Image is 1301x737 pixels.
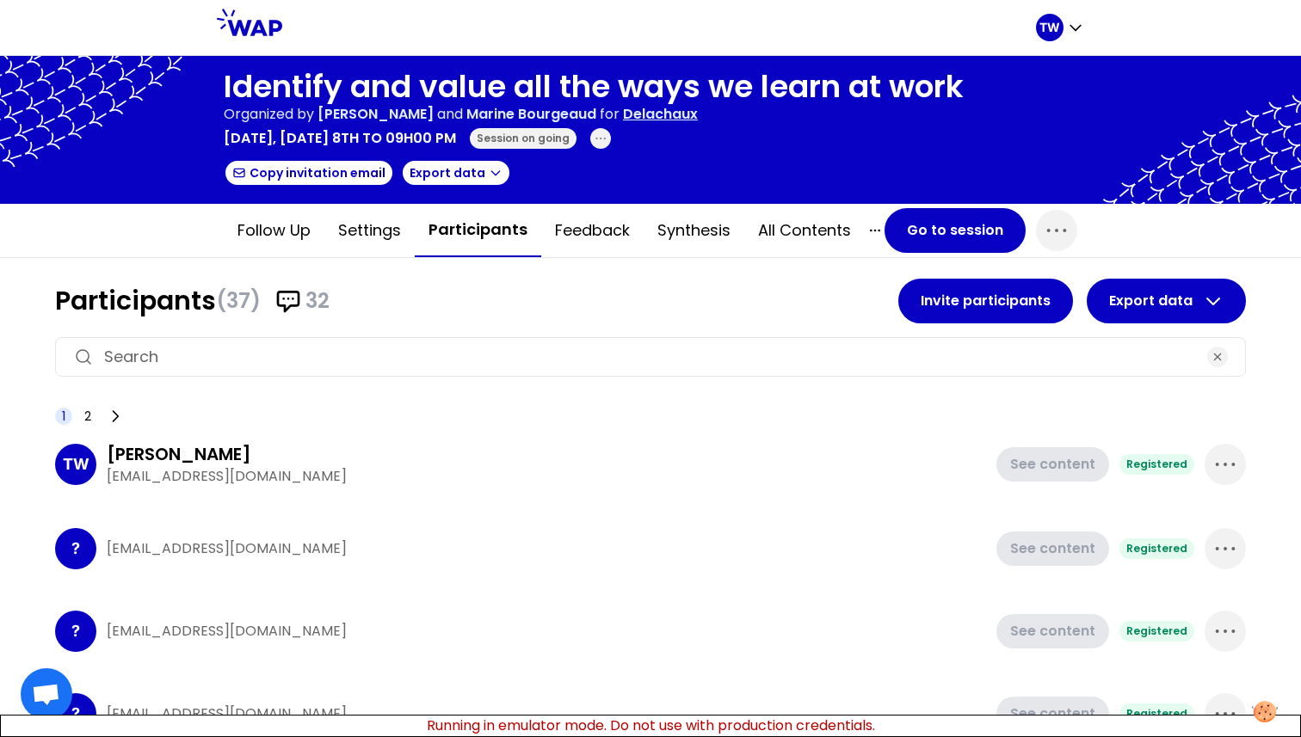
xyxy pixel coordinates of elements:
p: [EMAIL_ADDRESS][DOMAIN_NAME] [107,621,986,642]
h1: Participants [55,286,898,316]
p: Organized by [224,104,314,125]
input: Search [104,345,1197,369]
p: [EMAIL_ADDRESS][DOMAIN_NAME] [107,703,986,724]
p: TW [1039,19,1060,36]
span: 2 [84,408,91,425]
a: Ouvrir le chat [21,668,72,720]
span: Marine Bourgeaud [466,104,596,124]
p: ? [71,619,80,643]
button: Manage your preferences about cookies [1242,691,1288,733]
button: Export data [401,159,511,187]
h3: [PERSON_NAME] [107,442,251,466]
p: for [600,104,620,125]
div: Registered [1119,538,1194,559]
button: TW [1036,14,1084,41]
button: Settings [324,205,415,256]
div: Registered [1119,454,1194,475]
button: See content [996,614,1109,648]
button: Follow up [224,205,324,256]
button: Invite participants [898,279,1073,323]
button: Export data [1087,279,1246,323]
button: Go to session [885,208,1026,253]
span: 1 [62,408,65,425]
h1: Identify and value all the ways we learn at work [224,70,964,104]
span: (37) [216,287,261,315]
button: See content [996,697,1109,731]
p: [EMAIL_ADDRESS][DOMAIN_NAME] [107,466,986,487]
div: Registered [1119,703,1194,724]
button: Copy invitation email [224,159,394,187]
span: 32 [305,287,330,315]
span: [PERSON_NAME] [318,104,434,124]
p: ? [71,702,80,726]
button: Synthesis [644,205,744,256]
p: Delachaux [623,104,698,125]
p: ? [71,537,80,561]
div: Registered [1119,621,1194,642]
div: Session on going [470,128,577,149]
button: See content [996,447,1109,482]
p: [EMAIL_ADDRESS][DOMAIN_NAME] [107,538,986,559]
p: [DATE], [DATE] 8th to 09h00 pm [224,128,456,149]
button: All contents [744,205,865,256]
button: Feedback [541,205,644,256]
p: and [318,104,596,125]
button: See content [996,531,1109,566]
p: TW [63,452,89,476]
button: Participants [415,204,541,257]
